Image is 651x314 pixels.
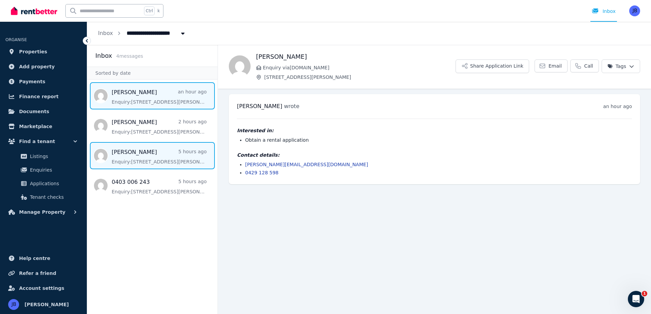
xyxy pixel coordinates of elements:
[5,120,81,133] a: Marketplace
[628,291,644,307] iframe: Intercom live chat
[112,118,207,135] a: [PERSON_NAME]2 hours agoEnquiry:[STREET_ADDRESS][PERSON_NAME].
[95,51,112,60] h2: Inbox
[456,59,529,73] button: Share Application Link
[535,59,568,72] a: Email
[87,80,218,202] nav: Message list
[264,74,456,81] span: [STREET_ADDRESS][PERSON_NAME]
[19,63,55,71] span: Add property
[5,37,27,42] span: ORGANISE
[603,104,632,109] time: an hour ago
[19,254,50,262] span: Help centre
[8,299,19,310] img: JACQUELINE BARRY
[5,251,81,265] a: Help centre
[19,284,64,292] span: Account settings
[157,8,160,14] span: k
[584,63,593,69] span: Call
[5,45,81,58] a: Properties
[8,163,79,177] a: Enquiries
[5,205,81,219] button: Manage Property
[284,103,299,109] span: wrote
[245,137,632,143] li: Obtain a rental application
[245,162,368,167] a: [PERSON_NAME][EMAIL_ADDRESS][DOMAIN_NAME]
[19,48,47,56] span: Properties
[237,127,632,134] h4: Interested in:
[112,178,207,195] a: 0403 006 2435 hours agoEnquiry:[STREET_ADDRESS][PERSON_NAME].
[8,190,79,204] a: Tenant checks
[19,107,49,116] span: Documents
[19,137,55,145] span: Find a tenant
[263,64,456,71] span: Enquiry via [DOMAIN_NAME]
[8,177,79,190] a: Applications
[602,59,640,73] button: Tags
[5,60,81,73] a: Add property
[570,59,599,72] a: Call
[87,67,218,80] div: Sorted by date
[5,90,81,103] a: Finance report
[5,281,81,295] a: Account settings
[5,105,81,118] a: Documents
[144,6,155,15] span: Ctrl
[87,22,197,45] nav: Breadcrumb
[19,92,59,101] span: Finance report
[5,75,81,88] a: Payments
[629,5,640,16] img: JACQUELINE BARRY
[19,208,65,216] span: Manage Property
[30,193,76,201] span: Tenant checks
[19,77,45,86] span: Payments
[30,166,76,174] span: Enquiries
[98,30,113,36] a: Inbox
[256,52,456,62] h1: [PERSON_NAME]
[5,266,81,280] a: Refer a friend
[30,179,76,188] span: Applications
[549,63,562,69] span: Email
[30,152,76,160] span: Listings
[112,148,207,165] a: [PERSON_NAME]5 hours agoEnquiry:[STREET_ADDRESS][PERSON_NAME].
[8,150,79,163] a: Listings
[592,8,616,15] div: Inbox
[11,6,57,16] img: RentBetter
[112,88,207,105] a: [PERSON_NAME]an hour agoEnquiry:[STREET_ADDRESS][PERSON_NAME].
[237,103,282,109] span: [PERSON_NAME]
[607,63,626,70] span: Tags
[237,152,632,158] h4: Contact details:
[19,122,52,130] span: Marketplace
[245,170,279,175] a: 0429 128 598
[116,53,143,59] span: 4 message s
[229,55,251,77] img: Andrew Morley
[642,291,647,296] span: 1
[19,269,56,277] span: Refer a friend
[5,135,81,148] button: Find a tenant
[25,300,69,309] span: [PERSON_NAME]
